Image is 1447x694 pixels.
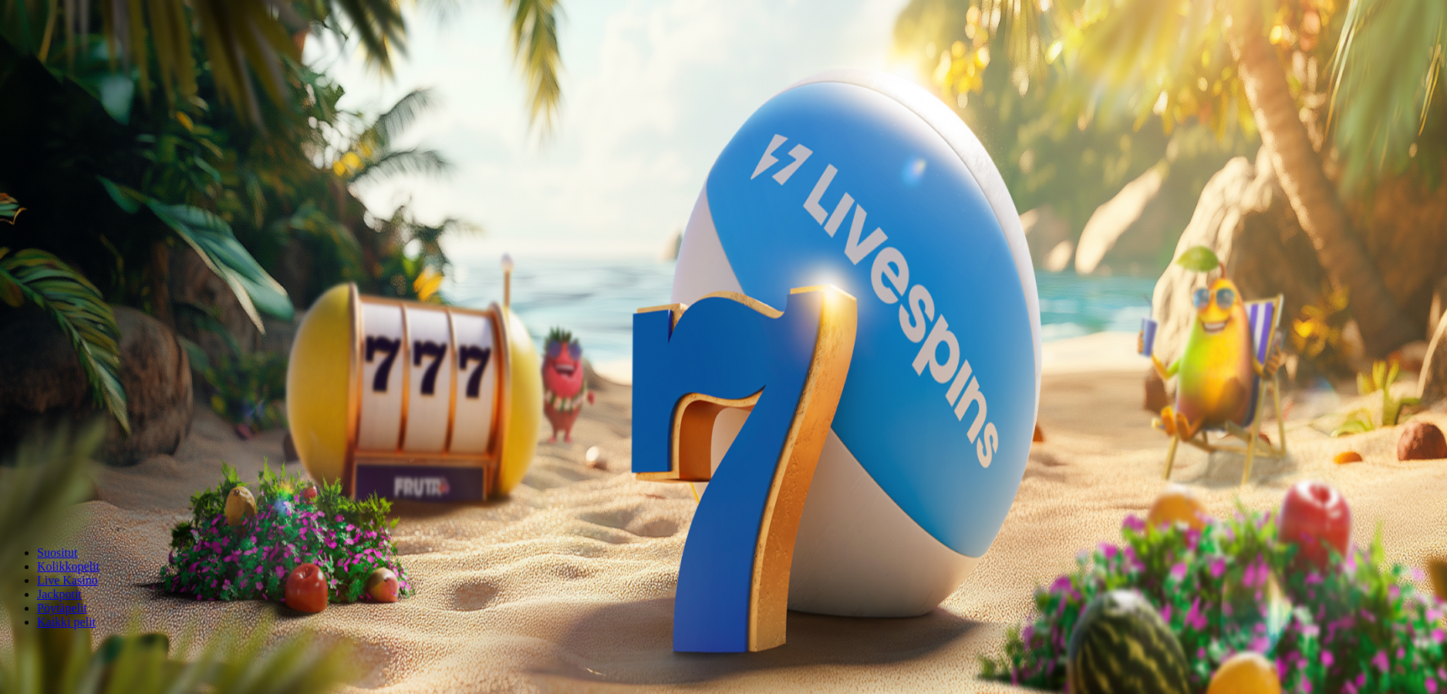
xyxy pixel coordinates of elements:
[37,574,98,587] a: Live Kasino
[6,520,1441,629] nav: Lobby
[6,520,1441,658] header: Lobby
[37,546,77,559] a: Suositut
[37,560,100,573] a: Kolikkopelit
[37,588,82,601] a: Jackpotit
[37,615,96,628] a: Kaikki pelit
[37,601,87,615] a: Pöytäpelit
